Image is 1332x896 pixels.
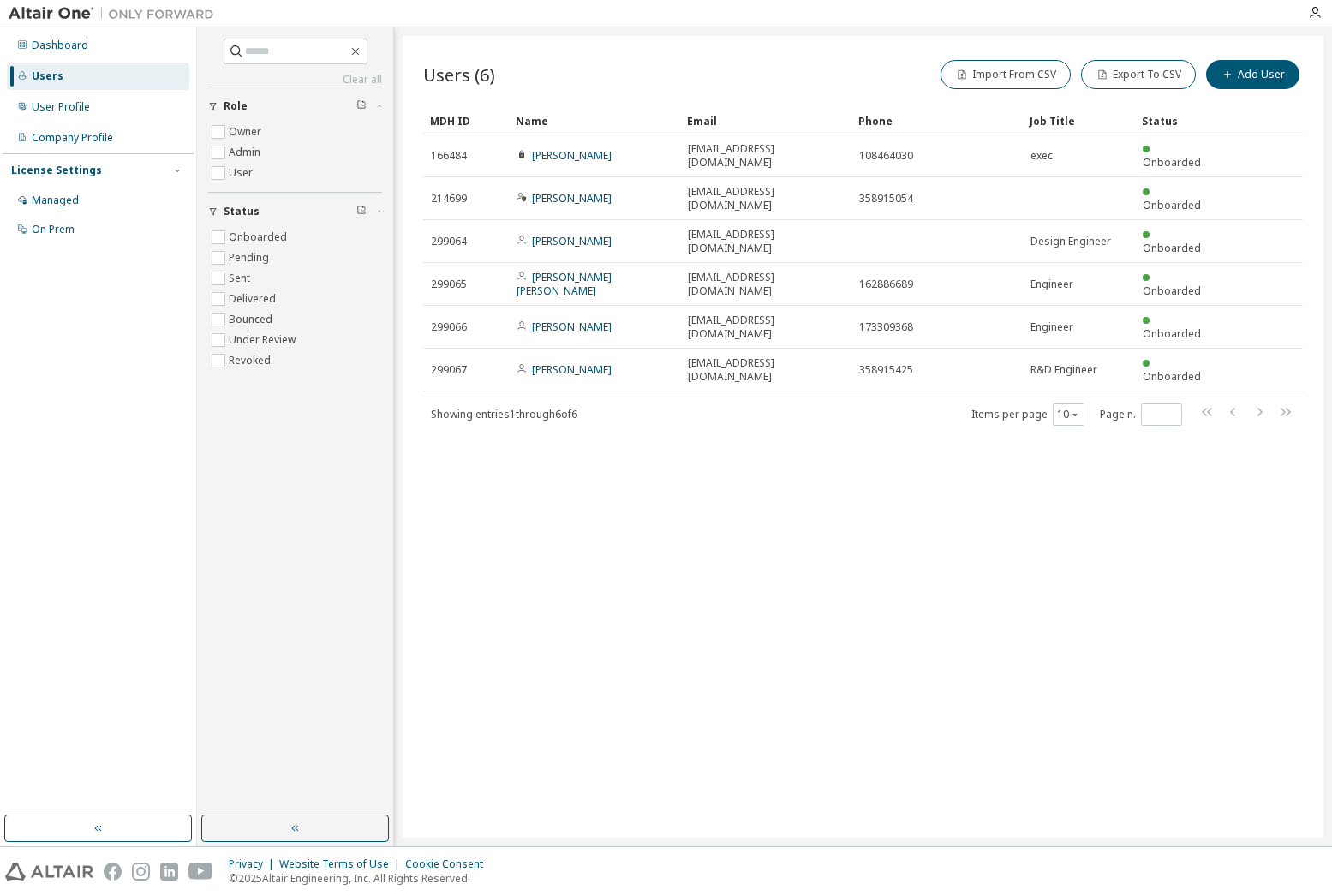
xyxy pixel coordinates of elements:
[431,320,467,334] span: 299066
[229,857,279,871] div: Privacy
[859,278,913,291] span: 162886689
[208,87,382,125] button: Role
[1030,149,1053,163] span: exec
[356,205,367,218] span: Clear filter
[9,5,223,22] img: Altair One
[32,100,90,114] div: User Profile
[423,63,495,87] span: Users (6)
[1143,155,1201,170] span: Onboarded
[971,403,1084,426] span: Items per page
[431,235,467,248] span: 299064
[517,270,612,298] a: [PERSON_NAME] [PERSON_NAME]
[687,107,845,134] div: Email
[32,223,75,236] div: On Prem
[1143,326,1201,341] span: Onboarded
[1057,408,1080,421] button: 10
[1030,235,1111,248] span: Design Engineer
[229,268,254,289] label: Sent
[188,863,213,881] img: youtube.svg
[229,309,276,330] label: Bounced
[532,362,612,377] a: [PERSON_NAME]
[229,330,299,350] label: Under Review
[5,863,93,881] img: altair_logo.svg
[430,107,502,134] div: MDH ID
[1030,320,1073,334] span: Engineer
[229,289,279,309] label: Delivered
[229,163,256,183] label: User
[431,149,467,163] span: 166484
[431,278,467,291] span: 299065
[32,131,113,145] div: Company Profile
[1030,363,1097,377] span: R&D Engineer
[516,107,673,134] div: Name
[431,363,467,377] span: 299067
[1143,284,1201,298] span: Onboarded
[858,107,1016,134] div: Phone
[688,142,844,170] span: [EMAIL_ADDRESS][DOMAIN_NAME]
[405,857,493,871] div: Cookie Consent
[532,320,612,334] a: [PERSON_NAME]
[688,271,844,298] span: [EMAIL_ADDRESS][DOMAIN_NAME]
[1081,60,1196,89] button: Export To CSV
[688,228,844,255] span: [EMAIL_ADDRESS][DOMAIN_NAME]
[229,871,493,886] p: © 2025 Altair Engineering, Inc. All Rights Reserved.
[224,99,248,113] span: Role
[279,857,405,871] div: Website Terms of Use
[1206,60,1299,89] button: Add User
[859,363,913,377] span: 358915425
[688,185,844,212] span: [EMAIL_ADDRESS][DOMAIN_NAME]
[1030,278,1073,291] span: Engineer
[229,227,290,248] label: Onboarded
[229,248,272,268] label: Pending
[356,99,367,113] span: Clear filter
[532,191,612,206] a: [PERSON_NAME]
[132,863,150,881] img: instagram.svg
[1143,241,1201,255] span: Onboarded
[532,148,612,163] a: [PERSON_NAME]
[431,407,577,421] span: Showing entries 1 through 6 of 6
[224,205,260,218] span: Status
[859,320,913,334] span: 173309368
[859,149,913,163] span: 108464030
[208,193,382,230] button: Status
[229,142,264,163] label: Admin
[688,356,844,384] span: [EMAIL_ADDRESS][DOMAIN_NAME]
[229,122,265,142] label: Owner
[1030,107,1128,134] div: Job Title
[688,314,844,341] span: [EMAIL_ADDRESS][DOMAIN_NAME]
[32,194,79,207] div: Managed
[11,164,102,177] div: License Settings
[941,60,1071,89] button: Import From CSV
[1100,403,1182,426] span: Page n.
[208,73,382,87] a: Clear all
[532,234,612,248] a: [PERSON_NAME]
[1142,107,1214,134] div: Status
[1143,369,1201,384] span: Onboarded
[1143,198,1201,212] span: Onboarded
[32,39,88,52] div: Dashboard
[160,863,178,881] img: linkedin.svg
[431,192,467,206] span: 214699
[104,863,122,881] img: facebook.svg
[229,350,274,371] label: Revoked
[32,69,63,83] div: Users
[859,192,913,206] span: 358915054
